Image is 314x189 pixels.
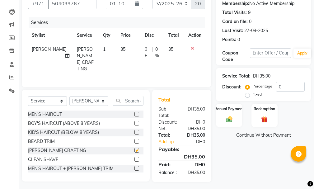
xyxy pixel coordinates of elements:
[168,46,173,52] span: 35
[222,73,251,79] div: Service Total:
[182,119,210,125] div: DH0
[222,84,241,90] div: Discount:
[165,28,185,42] th: Total
[182,169,210,176] div: DH35.00
[182,106,210,119] div: DH35.00
[113,96,143,106] input: Search or Scan
[248,9,251,16] div: 9
[222,18,248,25] div: Card on file:
[103,46,105,52] span: 1
[222,36,236,43] div: Points:
[154,145,210,153] div: Payable:
[77,46,94,72] span: [PERSON_NAME] CRAFTING
[154,106,182,119] div: Sub Total:
[259,116,269,123] img: _gift.svg
[28,165,114,172] div: MEN'S HAIRCUT + [PERSON_NAME] TRIM
[154,139,186,145] a: Add Tip
[182,161,210,168] div: DH0
[154,169,182,176] div: Balance :
[32,46,67,52] span: [PERSON_NAME]
[155,46,161,59] span: 0 %
[28,138,55,145] div: BEARD TRIM
[244,27,268,34] div: 27-09-2025
[249,18,251,25] div: 0
[73,28,99,42] th: Service
[237,36,240,43] div: 0
[222,0,249,7] div: Membership:
[252,83,272,89] label: Percentage
[252,92,262,97] label: Fixed
[222,9,247,16] div: Total Visits:
[254,106,275,112] label: Redemption
[222,50,250,63] div: Coupon Code
[224,116,234,123] img: _cash.svg
[217,132,310,139] a: Continue Without Payment
[253,73,270,79] div: DH35.00
[154,161,182,168] div: Paid:
[250,48,291,58] input: Enter Offer / Coupon Code
[28,111,62,118] div: MEN'S HAIRCUT
[293,49,311,58] button: Apply
[152,46,153,59] span: |
[28,147,86,154] div: [PERSON_NAME] CRAFTING
[185,28,205,42] th: Action
[158,97,173,103] span: Total
[145,46,149,59] span: 0 F
[186,139,210,145] div: DH0
[222,0,305,7] div: No Active Membership
[154,153,210,160] div: DH35.00
[28,120,100,127] div: BOY'S HAIRCUT (ABOVE 8 YEARS)
[154,132,182,139] div: Total:
[28,129,99,136] div: KID'S HAIRCUT (BELOW 8 YEARS)
[214,106,244,112] label: Manual Payment
[154,119,182,125] div: Discount:
[141,28,165,42] th: Disc
[120,46,125,52] span: 35
[154,125,182,132] div: Net:
[29,17,210,28] div: Services
[222,27,243,34] div: Last Visit:
[182,132,210,139] div: DH35.00
[99,28,117,42] th: Qty
[28,28,73,42] th: Stylist
[117,28,141,42] th: Price
[182,125,210,132] div: DH35.00
[28,156,58,163] div: CLEAN SHAVE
